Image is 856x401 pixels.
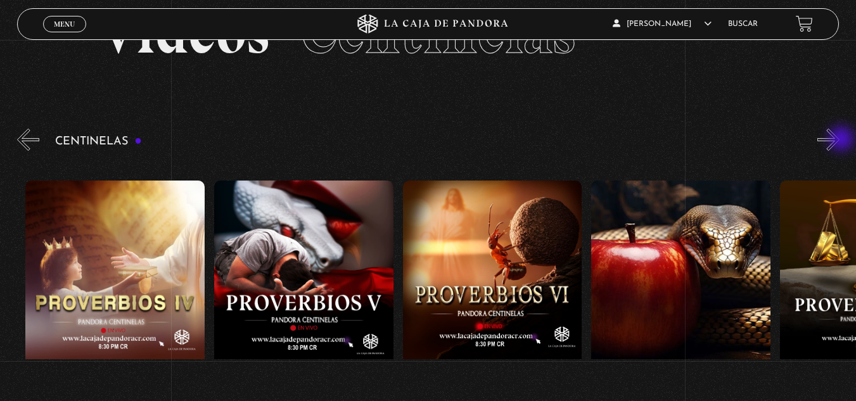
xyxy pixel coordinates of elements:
[54,20,75,28] span: Menu
[17,129,39,151] button: Previous
[99,3,757,63] h2: Videos
[728,20,758,28] a: Buscar
[817,129,840,151] button: Next
[796,15,813,32] a: View your shopping cart
[55,136,142,148] h3: Centinelas
[49,30,79,39] span: Cerrar
[613,20,712,28] span: [PERSON_NAME]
